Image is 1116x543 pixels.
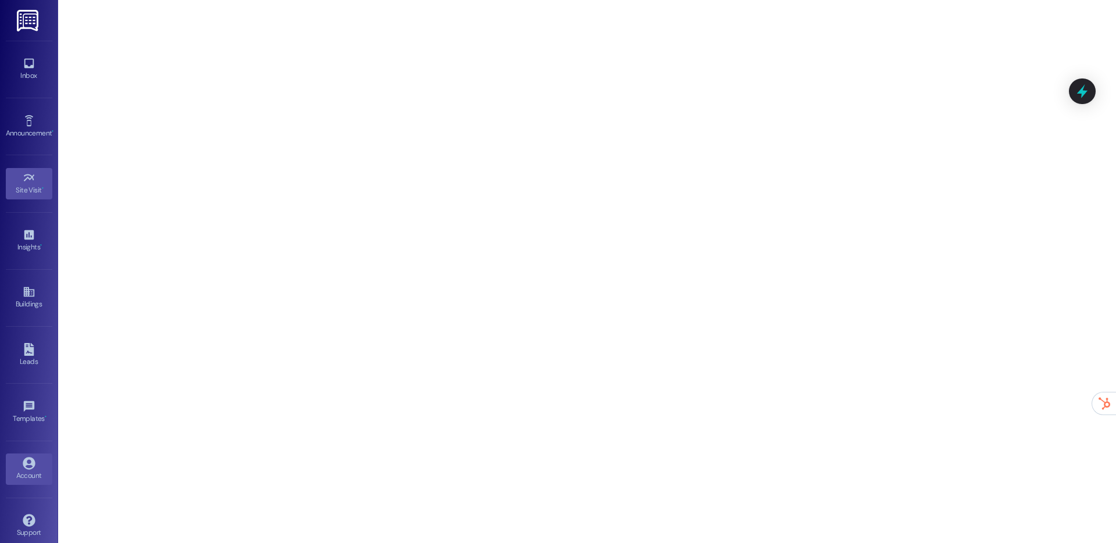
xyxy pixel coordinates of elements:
[6,340,52,371] a: Leads
[42,184,44,192] span: •
[6,453,52,485] a: Account
[52,127,53,135] span: •
[6,396,52,428] a: Templates •
[6,510,52,542] a: Support
[45,413,46,421] span: •
[6,282,52,313] a: Buildings
[6,225,52,256] a: Insights •
[17,10,41,31] img: ResiDesk Logo
[6,53,52,85] a: Inbox
[40,241,42,249] span: •
[6,168,52,199] a: Site Visit •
